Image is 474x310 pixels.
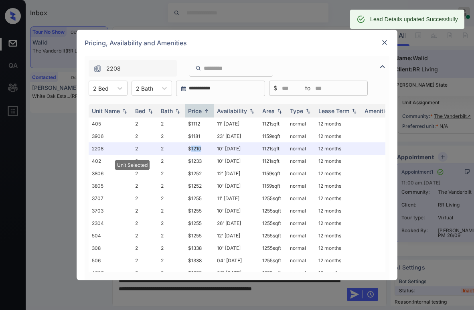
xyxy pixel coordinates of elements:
td: 2 [158,130,185,142]
img: sorting [203,108,211,114]
td: $1255 [185,205,214,217]
td: 2 [132,242,158,254]
td: 2 [132,155,158,167]
td: 3805 [89,180,132,192]
td: 1255 sqft [259,254,287,267]
td: 1159 sqft [259,130,287,142]
div: Bed [135,107,146,114]
td: 2 [158,192,185,205]
td: 2 [158,167,185,180]
img: close [381,38,389,47]
img: icon-zuma [195,65,201,72]
td: 3703 [89,205,132,217]
td: 12 months [315,242,361,254]
td: 09' [DATE] [214,267,259,279]
td: normal [287,205,315,217]
div: Bath [161,107,173,114]
td: 23' [DATE] [214,130,259,142]
img: sorting [121,108,129,114]
td: 04' [DATE] [214,254,259,267]
td: 2 [132,180,158,192]
td: 2 [132,130,158,142]
td: 2 [158,118,185,130]
td: 2 [158,142,185,155]
td: 10' [DATE] [214,180,259,192]
img: sorting [174,108,182,114]
td: 2 [132,167,158,180]
td: 1121 sqft [259,142,287,155]
div: Area [262,107,275,114]
td: 12 months [315,155,361,167]
img: sorting [275,108,284,114]
td: 2208 [89,142,132,155]
td: normal [287,180,315,192]
td: 2 [132,217,158,229]
td: 12 months [315,267,361,279]
td: 1159 sqft [259,167,287,180]
td: 2 [132,205,158,217]
td: normal [287,254,315,267]
span: $ [273,84,277,93]
div: Price [188,107,202,114]
td: 2 [132,192,158,205]
div: Amenities [365,107,391,114]
td: 2 [158,180,185,192]
td: 2 [132,267,158,279]
td: normal [287,217,315,229]
td: 12 months [315,205,361,217]
td: 1255 sqft [259,267,287,279]
td: 12 months [315,130,361,142]
td: 2 [132,254,158,267]
td: 2 [158,155,185,167]
div: Lead Details updated Successfully [370,12,458,26]
td: 405 [89,118,132,130]
td: $1252 [185,167,214,180]
td: 3806 [89,167,132,180]
td: $1210 [185,142,214,155]
td: normal [287,242,315,254]
img: icon-zuma [93,65,101,73]
td: 2 [158,205,185,217]
td: 1255 sqft [259,217,287,229]
td: 10' [DATE] [214,142,259,155]
td: 10' [DATE] [214,205,259,217]
td: 10' [DATE] [214,155,259,167]
td: 308 [89,242,132,254]
td: 12' [DATE] [214,229,259,242]
div: Pricing, Availability and Amenities [77,30,397,56]
div: Availability [217,107,247,114]
td: 1255 sqft [259,205,287,217]
td: 26' [DATE] [214,217,259,229]
td: $1233 [185,155,214,167]
td: normal [287,192,315,205]
td: 1159 sqft [259,180,287,192]
td: 4305 [89,267,132,279]
img: sorting [350,108,358,114]
span: to [305,84,310,93]
div: Unit Name [92,107,120,114]
td: 2 [158,229,185,242]
td: normal [287,267,315,279]
td: 3906 [89,130,132,142]
td: 1121 sqft [259,118,287,130]
span: 2208 [106,64,121,73]
td: $1338 [185,267,214,279]
td: $1338 [185,254,214,267]
td: 12 months [315,217,361,229]
td: 506 [89,254,132,267]
td: normal [287,167,315,180]
td: 10' [DATE] [214,242,259,254]
td: 11' [DATE] [214,118,259,130]
td: 2 [158,254,185,267]
td: $1255 [185,229,214,242]
img: sorting [304,108,312,114]
td: 2 [158,242,185,254]
td: $1181 [185,130,214,142]
td: normal [287,155,315,167]
td: $1338 [185,242,214,254]
td: 1255 sqft [259,242,287,254]
td: 2 [132,118,158,130]
img: icon-zuma [378,62,387,71]
td: $1252 [185,180,214,192]
td: 12 months [315,229,361,242]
